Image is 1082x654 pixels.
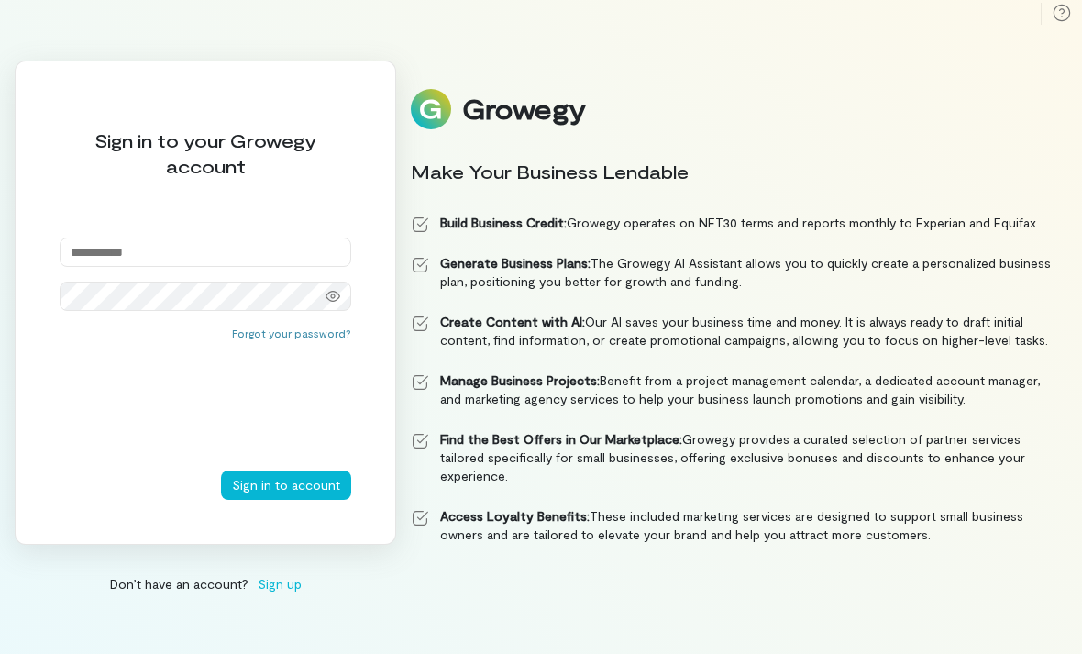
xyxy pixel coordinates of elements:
[411,371,1053,408] li: Benefit from a project management calendar, a dedicated account manager, and marketing agency ser...
[440,314,585,329] strong: Create Content with AI:
[411,89,451,129] img: Logo
[411,507,1053,544] li: These included marketing services are designed to support small business owners and are tailored ...
[440,508,590,524] strong: Access Loyalty Benefits:
[15,574,396,593] div: Don’t have an account?
[232,326,351,340] button: Forgot your password?
[60,127,351,179] div: Sign in to your Growegy account
[440,215,567,230] strong: Build Business Credit:
[440,372,600,388] strong: Manage Business Projects:
[440,431,682,447] strong: Find the Best Offers in Our Marketplace:
[411,159,1053,184] div: Make Your Business Lendable
[411,214,1053,232] li: Growegy operates on NET30 terms and reports monthly to Experian and Equifax.
[462,94,585,125] div: Growegy
[221,471,351,500] button: Sign in to account
[411,254,1053,291] li: The Growegy AI Assistant allows you to quickly create a personalized business plan, positioning y...
[411,430,1053,485] li: Growegy provides a curated selection of partner services tailored specifically for small business...
[258,574,302,593] span: Sign up
[440,255,591,271] strong: Generate Business Plans:
[411,313,1053,349] li: Our AI saves your business time and money. It is always ready to draft initial content, find info...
